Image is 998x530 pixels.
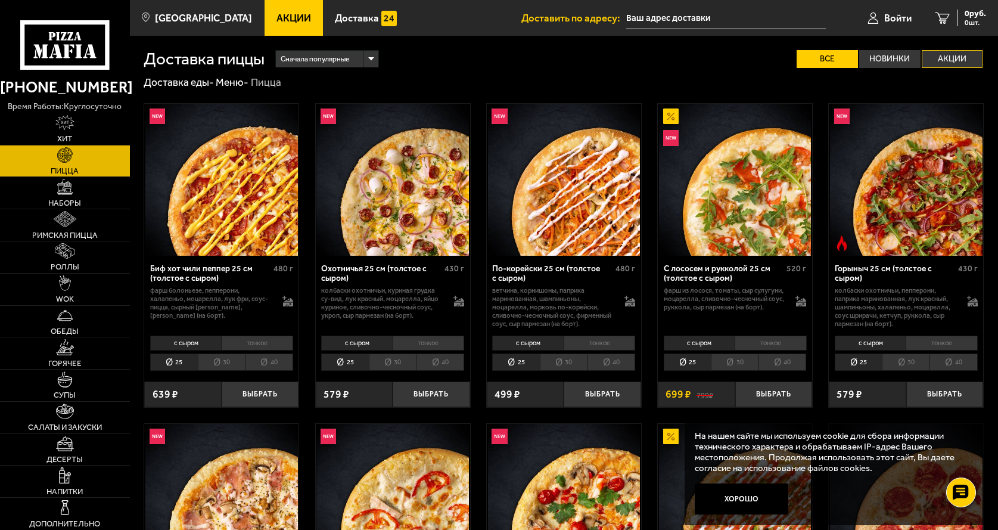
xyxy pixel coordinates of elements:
label: Все [797,50,858,68]
span: 480 г [615,264,635,274]
a: АкционныйНовинкаС лососем и рукколой 25 см (толстое с сыром) [658,104,812,256]
button: Выбрать [906,382,984,407]
div: Охотничья 25 см (толстое с сыром) [321,264,442,284]
li: 30 [882,354,929,371]
span: 579 ₽ [837,389,862,399]
span: Доставка [335,13,379,23]
p: колбаски Охотничьи, пепперони, паприка маринованная, лук красный, шампиньоны, халапеньо, моцарелл... [835,287,956,328]
span: Горячее [48,359,82,367]
li: с сыром [492,336,563,351]
img: Новинка [150,109,165,124]
span: Войти [884,13,912,23]
img: 15daf4d41897b9f0e9f617042186c801.svg [381,11,397,26]
span: 520 г [786,264,806,274]
img: По-корейски 25 см (толстое с сыром) [488,104,641,256]
li: тонкое [735,336,806,351]
img: Новинка [321,109,336,124]
li: 40 [758,354,807,371]
span: Супы [54,391,76,399]
span: Римская пицца [32,231,98,239]
li: 30 [198,354,245,371]
li: тонкое [906,336,977,351]
img: Охотничья 25 см (толстое с сыром) [316,104,469,256]
span: Напитки [46,488,83,495]
span: 639 ₽ [153,389,178,399]
span: 0 руб. [965,10,986,18]
img: Новинка [150,429,165,444]
p: колбаски охотничьи, куриная грудка су-вид, лук красный, моцарелла, яйцо куриное, сливочно-чесночн... [321,287,443,320]
span: 699 ₽ [666,389,691,399]
span: Доставить по адресу: [521,13,626,23]
span: 579 ₽ [324,389,349,399]
div: С лососем и рукколой 25 см (толстое с сыром) [664,264,784,284]
span: 430 г [444,264,464,274]
li: 40 [587,354,636,371]
li: с сыром [835,336,906,351]
a: НовинкаПо-корейски 25 см (толстое с сыром) [487,104,641,256]
h1: Доставка пиццы [144,51,265,67]
span: 480 г [273,264,293,274]
li: 30 [540,354,587,371]
button: Выбрать [393,382,470,407]
a: НовинкаОхотничья 25 см (толстое с сыром) [316,104,470,256]
li: 40 [245,354,293,371]
div: Биф хот чили пеппер 25 см (толстое с сыром) [150,264,271,284]
img: Новинка [834,109,850,124]
li: тонкое [564,336,635,351]
li: 25 [835,354,882,371]
button: Хорошо [695,483,788,514]
li: 25 [150,354,198,371]
p: фарш болоньезе, пепперони, халапеньо, моцарелла, лук фри, соус-пицца, сырный [PERSON_NAME], [PERS... [150,287,272,320]
li: с сыром [150,336,221,351]
a: НовинкаБиф хот чили пеппер 25 см (толстое с сыром) [144,104,299,256]
span: Роллы [51,263,79,271]
img: Острое блюдо [834,235,850,251]
li: 30 [711,354,758,371]
li: 25 [492,354,540,371]
span: Салаты и закуски [28,423,102,431]
span: Дополнительно [29,520,100,528]
li: 25 [664,354,711,371]
div: Пицца [251,76,281,89]
button: Выбрать [564,382,641,407]
input: Ваш адрес доставки [626,7,826,29]
label: Акции [922,50,983,68]
s: 799 ₽ [697,389,713,399]
span: [GEOGRAPHIC_DATA] [155,13,252,23]
span: Обеды [51,327,79,335]
button: Выбрать [735,382,813,407]
span: Пицца [51,167,79,175]
li: 30 [369,354,416,371]
span: Наборы [48,199,81,207]
a: НовинкаОстрое блюдоГорыныч 25 см (толстое с сыром) [829,104,983,256]
span: Хит [57,135,72,142]
span: Акции [276,13,311,23]
p: На нашем сайте мы используем cookie для сбора информации технического характера и обрабатываем IP... [695,430,966,473]
span: Сначала популярные [281,49,350,69]
li: 40 [416,354,464,371]
li: с сыром [664,336,735,351]
span: Десерты [46,455,83,463]
a: Доставка еды- [144,76,214,88]
img: Новинка [663,130,679,145]
p: фарш из лосося, томаты, сыр сулугуни, моцарелла, сливочно-чесночный соус, руккола, сыр пармезан (... [664,287,785,312]
span: 0 шт. [965,19,986,26]
button: Выбрать [222,382,299,407]
a: Меню- [216,76,248,88]
label: Новинки [859,50,921,68]
img: Горыныч 25 см (толстое с сыром) [830,104,983,256]
img: С лососем и рукколой 25 см (толстое с сыром) [659,104,812,256]
div: По-корейски 25 см (толстое с сыром) [492,264,613,284]
img: Акционный [663,109,679,124]
img: Биф хот чили пеппер 25 см (толстое с сыром) [145,104,298,256]
img: Акционный [663,429,679,444]
li: 25 [321,354,369,371]
img: Новинка [492,109,507,124]
span: 499 ₽ [495,389,520,399]
li: 40 [929,354,978,371]
span: 430 г [958,264,978,274]
li: тонкое [393,336,464,351]
li: тонкое [221,336,293,351]
span: WOK [56,295,74,303]
img: Новинка [492,429,507,444]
